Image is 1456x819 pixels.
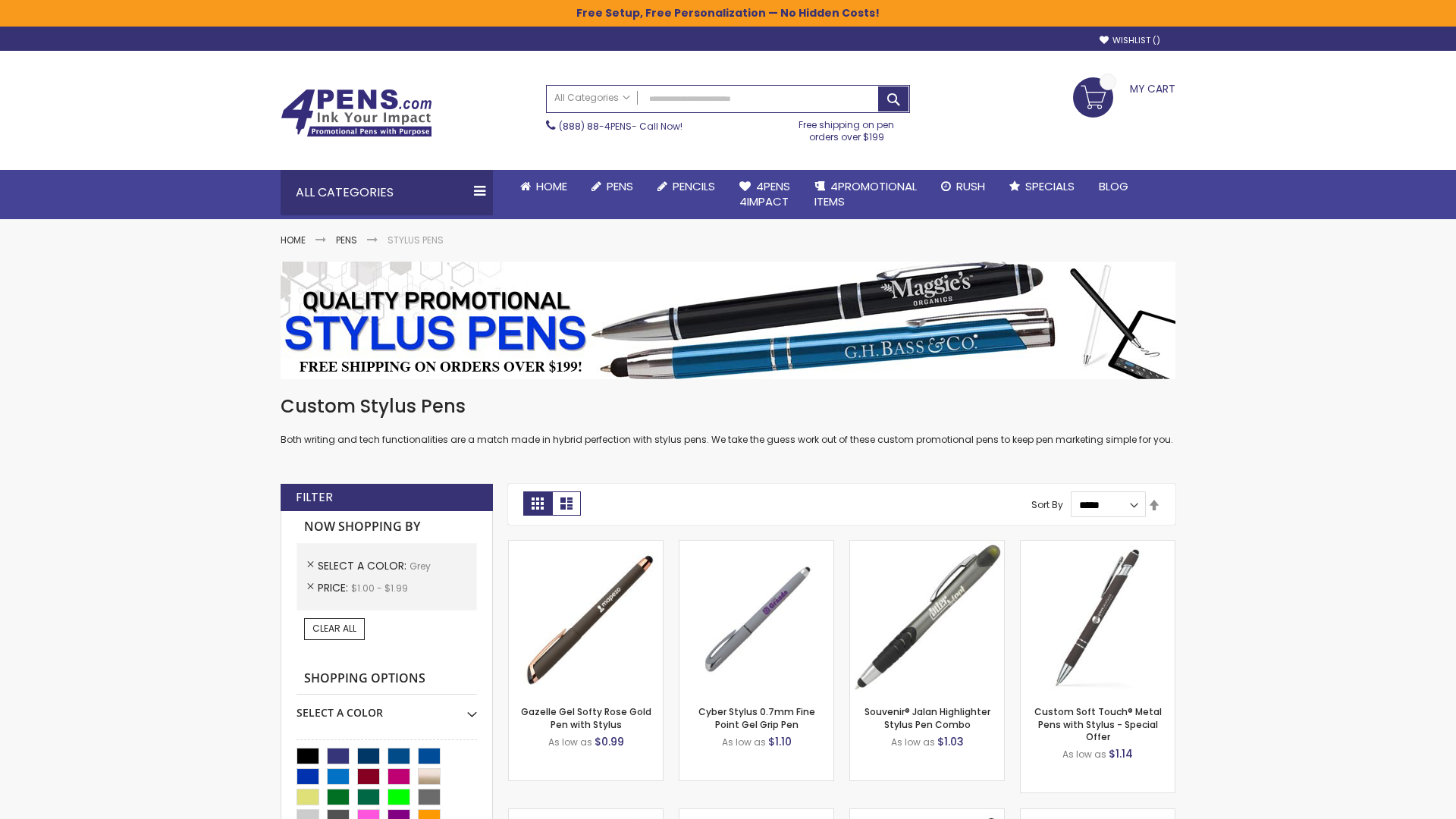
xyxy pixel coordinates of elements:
[312,622,356,635] span: Clear All
[814,178,917,209] span: 4PROMOTIONAL ITEMS
[727,170,802,219] a: 4Pens4impact
[281,394,1175,419] h1: Custom Stylus Pens
[1109,746,1133,761] span: $1.14
[297,663,477,695] strong: Shopping Options
[595,734,624,749] span: $0.99
[997,170,1087,203] a: Specials
[409,560,431,573] span: Grey
[548,736,592,748] span: As low as
[579,170,645,203] a: Pens
[296,489,333,506] strong: Filter
[956,178,985,194] span: Rush
[783,113,911,143] div: Free shipping on pen orders over $199
[336,234,357,246] a: Pens
[673,178,715,194] span: Pencils
[297,695,477,720] div: Select A Color
[802,170,929,219] a: 4PROMOTIONALITEMS
[1100,35,1160,46] a: Wishlist
[937,734,964,749] span: $1.03
[281,234,306,246] a: Home
[607,178,633,194] span: Pens
[1087,170,1141,203] a: Blog
[304,618,365,639] a: Clear All
[559,120,632,133] a: (888) 88-4PENS
[536,178,567,194] span: Home
[509,540,663,553] a: Gazelle Gel Softy Rose Gold Pen with Stylus-Grey
[698,705,815,730] a: Cyber Stylus 0.7mm Fine Point Gel Grip Pen
[864,705,990,730] a: Souvenir® Jalan Highlighter Stylus Pen Combo
[679,540,833,553] a: Cyber Stylus 0.7mm Fine Point Gel Grip Pen-Grey
[891,736,935,748] span: As low as
[768,734,792,749] span: $1.10
[388,234,444,246] strong: Stylus Pens
[281,89,432,137] img: 4Pens Custom Pens and Promotional Products
[547,86,638,111] a: All Categories
[1062,748,1106,761] span: As low as
[1099,178,1128,194] span: Blog
[722,736,766,748] span: As low as
[318,558,409,573] span: Select A Color
[850,540,1004,553] a: Souvenir® Jalan Highlighter Stylus Pen Combo-Grey
[281,394,1175,447] div: Both writing and tech functionalities are a match made in hybrid perfection with stylus pens. We ...
[509,541,663,695] img: Gazelle Gel Softy Rose Gold Pen with Stylus-Grey
[679,541,833,695] img: Cyber Stylus 0.7mm Fine Point Gel Grip Pen-Grey
[1031,498,1063,511] label: Sort By
[554,92,630,104] span: All Categories
[1021,541,1175,695] img: Custom Soft Touch® Metal Pens with Stylus-Grey
[1021,540,1175,553] a: Custom Soft Touch® Metal Pens with Stylus-Grey
[559,120,682,133] span: - Call Now!
[318,580,351,595] span: Price
[281,262,1175,379] img: Stylus Pens
[1034,705,1162,742] a: Custom Soft Touch® Metal Pens with Stylus - Special Offer
[297,511,477,543] strong: Now Shopping by
[850,541,1004,695] img: Souvenir® Jalan Highlighter Stylus Pen Combo-Grey
[929,170,997,203] a: Rush
[739,178,790,209] span: 4Pens 4impact
[351,582,408,595] span: $1.00 - $1.99
[523,491,552,516] strong: Grid
[521,705,651,730] a: Gazelle Gel Softy Rose Gold Pen with Stylus
[508,170,579,203] a: Home
[281,170,493,215] div: All Categories
[1025,178,1075,194] span: Specials
[645,170,727,203] a: Pencils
